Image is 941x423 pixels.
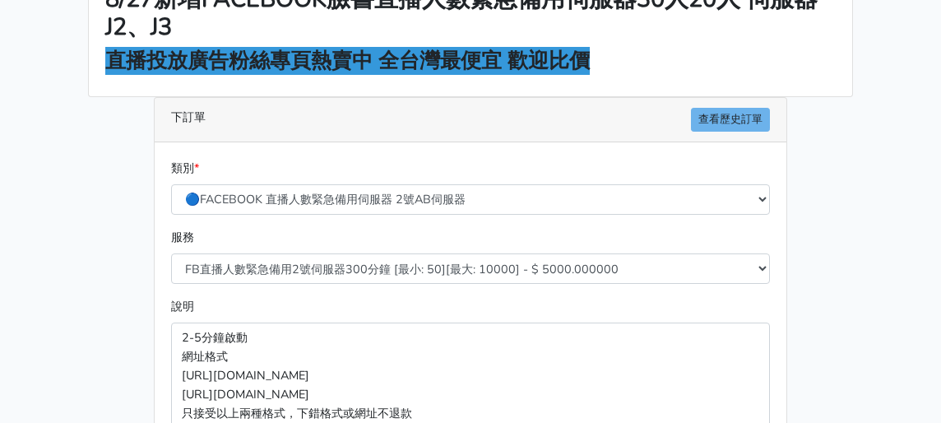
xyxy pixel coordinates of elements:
label: 類別 [171,159,199,178]
div: 下訂單 [155,98,786,142]
label: 服務 [171,228,194,247]
strong: 直播投放廣告粉絲專頁熱賣中 全台灣最便宜 歡迎比價 [105,47,590,75]
label: 說明 [171,297,194,316]
a: 查看歷史訂單 [691,108,770,132]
